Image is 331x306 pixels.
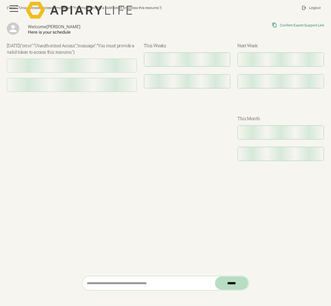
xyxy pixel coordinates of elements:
[144,42,230,49] h3: This Weeks
[46,24,80,29] span: [PERSON_NAME]
[7,43,134,55] span: {"error":"Unauthorized Access","message":"You must provide a valid token to access this resource."}
[280,23,324,28] div: Confirm Expert Support Link
[7,42,137,55] h3: [DATE]
[237,42,324,49] h3: Next Week
[237,115,324,122] h3: This Month
[28,30,175,35] div: Here is your schedule
[309,6,321,10] div: Logout
[28,24,175,30] div: Welcome
[298,2,324,14] a: Logout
